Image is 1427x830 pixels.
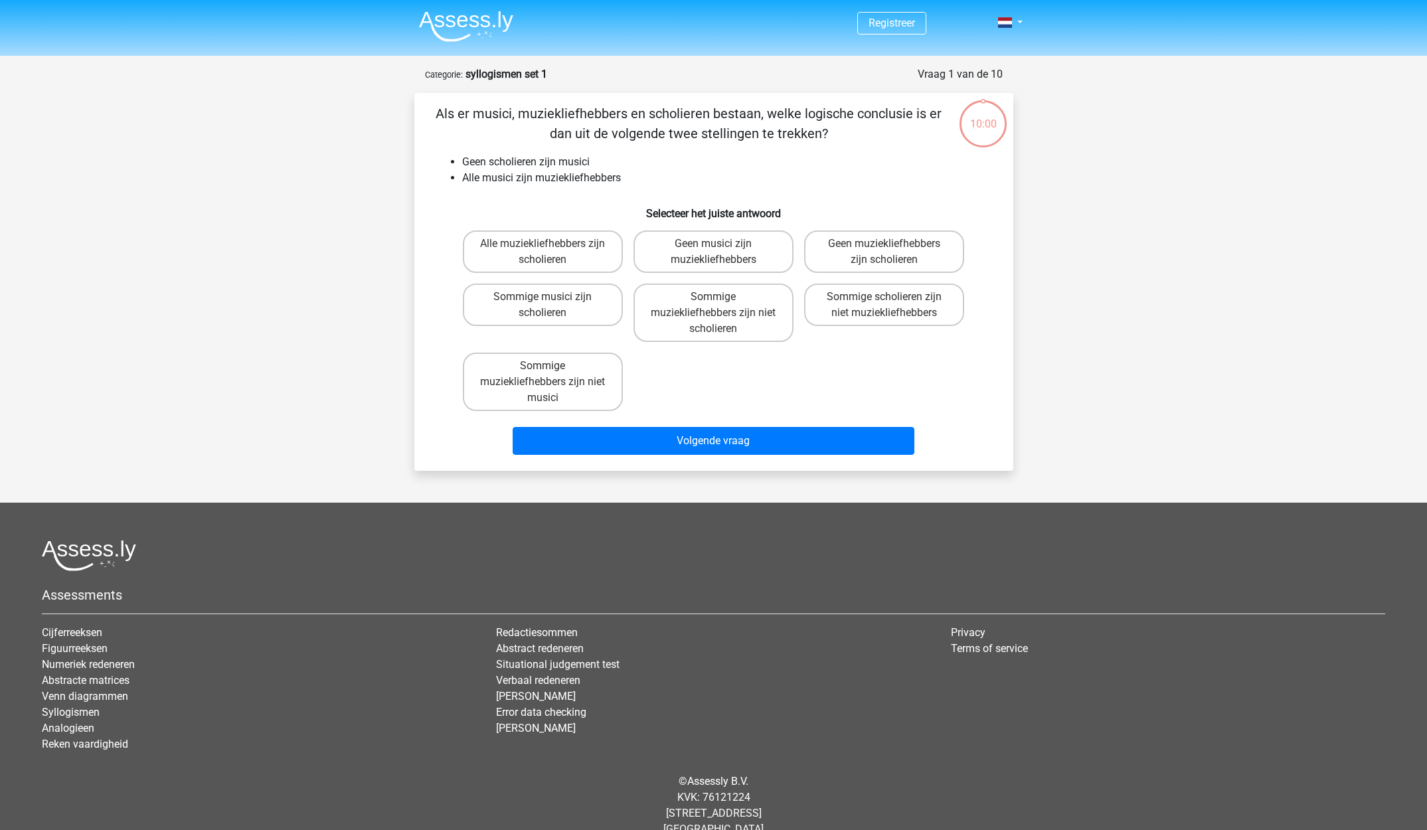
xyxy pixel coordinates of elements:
a: Redactiesommen [496,626,578,639]
a: Verbaal redeneren [496,674,580,687]
a: [PERSON_NAME] [496,722,576,734]
label: Sommige scholieren zijn niet muziekliefhebbers [804,284,964,326]
a: Terms of service [951,642,1028,655]
a: [PERSON_NAME] [496,690,576,703]
a: Assessly B.V. [687,775,748,788]
a: Situational judgement test [496,658,620,671]
img: Assessly [419,11,513,42]
a: Analogieen [42,722,94,734]
div: Vraag 1 van de 10 [918,66,1003,82]
a: Privacy [951,626,985,639]
a: Abstract redeneren [496,642,584,655]
a: Registreer [869,17,915,29]
a: Cijferreeksen [42,626,102,639]
a: Figuurreeksen [42,642,108,655]
a: Reken vaardigheid [42,738,128,750]
label: Alle muziekliefhebbers zijn scholieren [463,230,623,273]
h5: Assessments [42,587,1385,603]
label: Sommige muziekliefhebbers zijn niet scholieren [633,284,794,342]
li: Geen scholieren zijn musici [462,154,992,170]
label: Sommige muziekliefhebbers zijn niet musici [463,353,623,411]
h6: Selecteer het juiste antwoord [436,197,992,220]
img: Assessly logo [42,540,136,571]
a: Abstracte matrices [42,674,129,687]
button: Volgende vraag [513,427,914,455]
a: Error data checking [496,706,586,718]
li: Alle musici zijn muziekliefhebbers [462,170,992,186]
small: Categorie: [425,70,463,80]
div: 10:00 [958,99,1008,132]
p: Als er musici, muziekliefhebbers en scholieren bestaan, welke logische conclusie is er dan uit de... [436,104,942,143]
strong: syllogismen set 1 [465,68,547,80]
a: Syllogismen [42,706,100,718]
a: Numeriek redeneren [42,658,135,671]
label: Geen muziekliefhebbers zijn scholieren [804,230,964,273]
label: Geen musici zijn muziekliefhebbers [633,230,794,273]
a: Venn diagrammen [42,690,128,703]
label: Sommige musici zijn scholieren [463,284,623,326]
